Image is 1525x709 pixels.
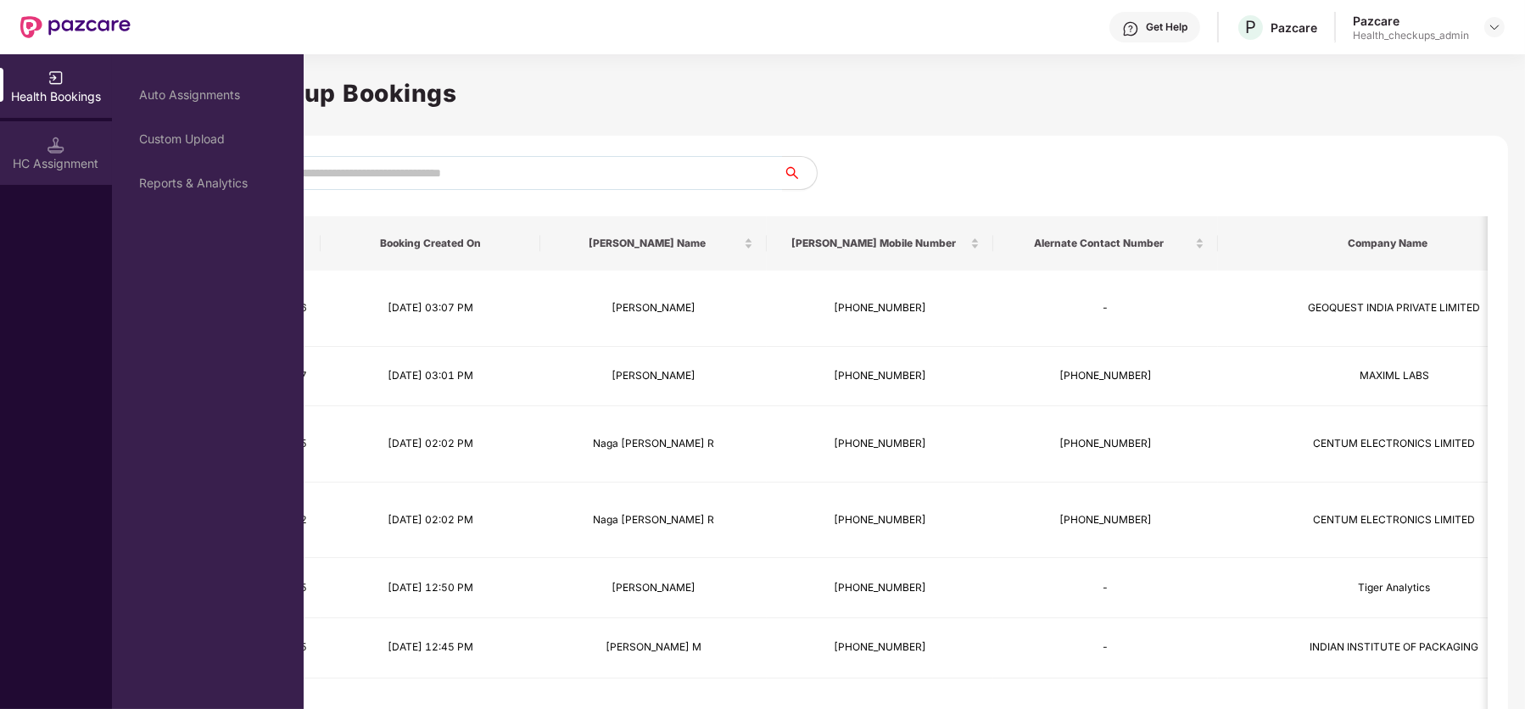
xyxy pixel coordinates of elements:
td: - [993,271,1219,347]
img: svg+xml;base64,PHN2ZyBpZD0iSGVscC0zMngzMiIgeG1sbnM9Imh0dHA6Ly93d3cudzMub3JnLzIwMDAvc3ZnIiB3aWR0aD... [1122,20,1139,37]
td: - [993,618,1219,678]
th: Booking Created On [321,216,540,271]
td: Naga [PERSON_NAME] R [540,483,767,559]
img: svg+xml;base64,PHN2ZyB3aWR0aD0iMTQuNSIgaGVpZ2h0PSIxNC41IiB2aWV3Qm94PSIwIDAgMTYgMTYiIGZpbGw9Im5vbm... [47,137,64,154]
td: [PHONE_NUMBER] [993,347,1219,407]
td: [DATE] 02:02 PM [321,483,540,559]
th: Alernate Contact Number [993,216,1219,271]
h1: Health Checkup Bookings [139,75,1498,112]
td: [PERSON_NAME] M [540,618,767,678]
span: [PERSON_NAME] Name [554,237,740,250]
td: [PHONE_NUMBER] [767,483,993,559]
img: svg+xml;base64,PHN2ZyBpZD0iRHJvcGRvd24tMzJ4MzIiIHhtbG5zPSJodHRwOi8vd3d3LnczLm9yZy8yMDAwL3N2ZyIgd2... [1488,20,1501,34]
td: [PHONE_NUMBER] [767,558,993,618]
th: Booker Name [540,216,767,271]
span: search [782,166,817,180]
td: [PHONE_NUMBER] [767,347,993,407]
td: [DATE] 03:07 PM [321,271,540,347]
span: P [1245,17,1256,37]
td: [DATE] 03:01 PM [321,347,540,407]
span: [PERSON_NAME] Mobile Number [780,237,967,250]
th: Booker Mobile Number [767,216,993,271]
div: Reports & Analytics [139,176,277,190]
td: [DATE] 02:02 PM [321,406,540,483]
div: Get Help [1146,20,1187,34]
button: search [782,156,818,190]
td: [PHONE_NUMBER] [767,406,993,483]
img: svg+xml;base64,PHN2ZyB3aWR0aD0iMjAiIGhlaWdodD0iMjAiIHZpZXdCb3g9IjAgMCAyMCAyMCIgZmlsbD0ibm9uZSIgeG... [47,70,64,87]
td: [PERSON_NAME] [540,347,767,407]
td: - [993,558,1219,618]
div: Pazcare [1271,20,1317,36]
td: [PERSON_NAME] [540,558,767,618]
td: [PHONE_NUMBER] [993,483,1219,559]
td: [PHONE_NUMBER] [767,271,993,347]
td: [DATE] 12:50 PM [321,558,540,618]
td: [PHONE_NUMBER] [993,406,1219,483]
img: New Pazcare Logo [20,16,131,38]
div: Custom Upload [139,132,277,146]
td: Naga [PERSON_NAME] R [540,406,767,483]
span: Alernate Contact Number [1007,237,1193,250]
div: Health_checkups_admin [1353,29,1469,42]
td: [DATE] 12:45 PM [321,618,540,678]
div: Pazcare [1353,13,1469,29]
div: Auto Assignments [139,88,277,102]
td: [PERSON_NAME] [540,271,767,347]
td: [PHONE_NUMBER] [767,618,993,678]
